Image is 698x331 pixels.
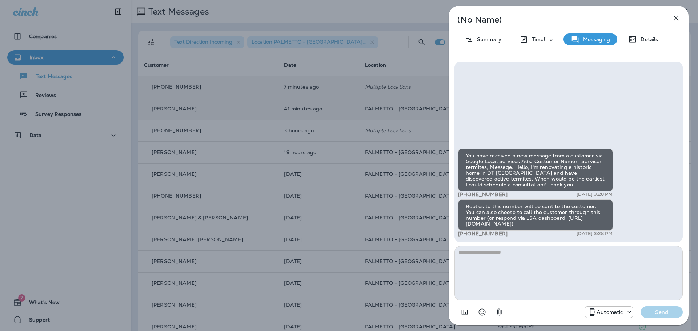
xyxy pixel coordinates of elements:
p: Timeline [528,36,553,42]
button: Add in a premade template [457,305,472,319]
p: Details [637,36,658,42]
p: [DATE] 3:28 PM [577,191,613,197]
div: Replies to this number will be sent to the customer. You can also choose to call the customer thr... [458,199,613,231]
p: (No Name) [457,17,656,23]
span: [PHONE_NUMBER] [458,191,508,198]
span: [PHONE_NUMBER] [458,230,508,237]
p: Messaging [579,36,610,42]
p: Automatic [597,309,623,315]
p: Summary [473,36,501,42]
button: Select an emoji [475,305,489,319]
p: [DATE] 3:28 PM [577,231,613,237]
div: You have received a new message from a customer via Google Local Services Ads. Customer Name: , S... [458,149,613,191]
